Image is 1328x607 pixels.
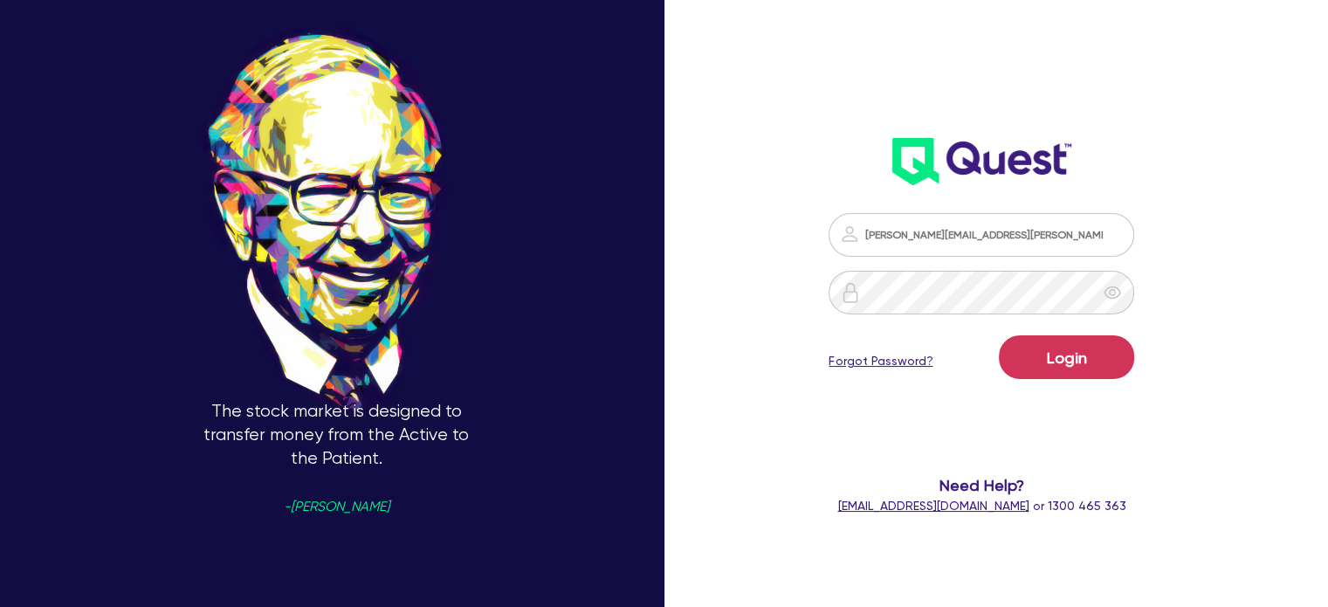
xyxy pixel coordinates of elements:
img: wH2k97JdezQIQAAAABJRU5ErkJggg== [892,138,1071,185]
span: -[PERSON_NAME] [284,500,389,514]
span: Need Help? [809,473,1153,497]
a: Forgot Password? [829,352,932,370]
input: Email address [829,213,1134,257]
button: Login [999,335,1134,379]
span: eye [1104,284,1121,301]
span: or 1300 465 363 [837,499,1125,513]
img: icon-password [839,224,860,245]
a: [EMAIL_ADDRESS][DOMAIN_NAME] [837,499,1029,513]
img: icon-password [840,282,861,303]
